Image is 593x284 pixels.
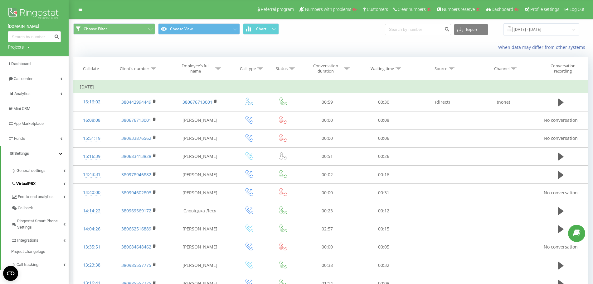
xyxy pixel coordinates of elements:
[80,259,103,271] div: 13:23:38
[121,208,151,214] a: 380969569172
[11,257,69,270] a: Call tracking
[120,66,149,71] div: Client's number
[168,238,231,256] td: [PERSON_NAME]
[11,189,69,202] a: End-to-end analytics
[11,233,69,246] a: Integrations
[80,241,103,253] div: 13:35:51
[356,129,412,147] td: 00:06
[83,66,99,71] div: Call date
[454,24,488,35] button: Export
[14,91,31,96] span: Analytics
[80,132,103,144] div: 15:51:19
[16,181,36,187] span: VirtualPBX
[73,23,155,35] button: Choose Filter
[8,44,24,50] div: Projects
[299,220,356,238] td: 02:57
[121,226,151,232] a: 380662516889
[121,262,151,268] a: 380985557775
[18,205,33,211] span: Callback
[356,93,412,111] td: 00:30
[80,150,103,163] div: 15:16:39
[74,81,588,93] td: [DATE]
[240,66,256,71] div: Call type
[13,106,30,111] span: Mini CRM
[158,23,240,35] button: Choose View
[1,146,69,161] a: Settings
[299,238,356,256] td: 00:00
[435,66,447,71] div: Source
[168,129,231,147] td: [PERSON_NAME]
[356,256,412,274] td: 00:32
[299,166,356,184] td: 00:02
[80,168,103,181] div: 14:43:31
[305,7,351,12] span: Numbers with problems
[80,187,103,199] div: 14:40:00
[356,220,412,238] td: 00:15
[11,176,69,189] a: VirtualPBX
[276,66,288,71] div: Status
[168,220,231,238] td: [PERSON_NAME]
[80,223,103,235] div: 14:04:26
[11,61,31,66] span: Dashboard
[17,237,38,244] span: Integrations
[121,117,151,123] a: 380676713001
[121,190,151,196] a: 380994602803
[299,256,356,274] td: 00:38
[3,266,18,281] button: Open CMP widget
[473,93,534,111] td: (none)
[168,147,231,165] td: [PERSON_NAME]
[80,96,103,108] div: 16:16:02
[256,27,266,31] span: Chart
[299,147,356,165] td: 00:51
[8,31,61,42] input: Search by number
[385,24,451,35] input: Search by number
[412,93,473,111] td: (direct)
[11,202,69,214] a: Callback
[356,147,412,165] td: 00:26
[544,244,578,250] span: No conversation
[498,44,588,50] a: When data may differ from other systems
[80,114,103,126] div: 16:08:08
[494,66,509,71] div: Channel
[14,136,25,141] span: Funds
[356,184,412,202] td: 00:31
[17,218,63,230] span: Ringostat Smart Phone Settings
[8,6,61,22] img: Ringostat logo
[544,117,578,123] span: No conversation
[14,121,44,126] span: App Marketplace
[168,202,231,220] td: Словіцька Леся
[18,194,54,200] span: End-to-end analytics
[356,202,412,220] td: 00:12
[168,184,231,202] td: [PERSON_NAME]
[11,163,69,176] a: General settings
[530,7,559,12] span: Profile settings
[11,214,69,233] a: Ringostat Smart Phone Settings
[14,151,29,156] span: Settings
[309,63,343,74] div: Conversation duration
[168,166,231,184] td: [PERSON_NAME]
[492,7,513,12] span: Dashboard
[8,23,61,30] a: [DOMAIN_NAME]
[11,246,69,257] a: Project changelogs
[121,153,151,159] a: 380683413828
[367,7,388,12] span: Customers
[84,26,107,31] span: Choose Filter
[182,99,212,105] a: 380676713001
[356,111,412,129] td: 00:08
[544,135,578,141] span: No conversation
[299,202,356,220] td: 00:23
[442,7,475,12] span: Numbers reserve
[121,99,151,105] a: 380442994449
[299,93,356,111] td: 00:59
[17,168,46,174] span: General settings
[243,23,279,35] button: Chart
[544,190,578,196] span: No conversation
[17,262,38,268] span: Call tracking
[398,7,426,12] span: Clear numbers
[11,249,45,255] span: Project changelogs
[570,7,585,12] span: Log Out
[121,172,151,177] a: 380978946882
[299,111,356,129] td: 00:00
[80,205,103,217] div: 14:14:22
[14,76,32,81] span: Call center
